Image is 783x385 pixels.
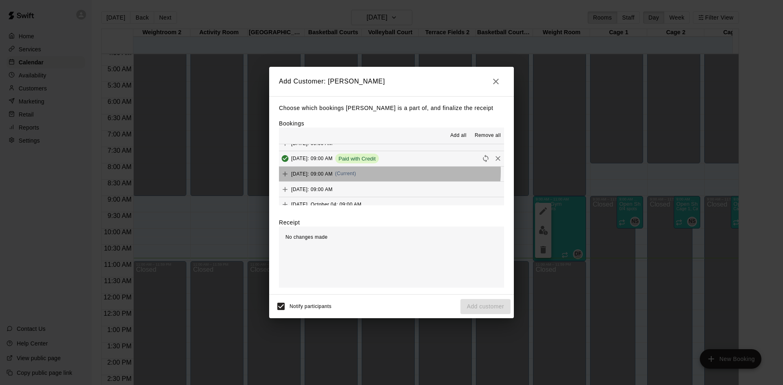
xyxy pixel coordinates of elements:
[279,103,504,113] p: Choose which bookings [PERSON_NAME] is a part of, and finalize the receipt
[291,171,333,176] span: [DATE]: 09:00 AM
[445,129,471,142] button: Add all
[480,155,492,161] span: Reschedule
[475,132,501,140] span: Remove all
[279,151,504,166] button: Added & Paid[DATE]: 09:00 AMPaid with CreditRescheduleRemove
[290,304,332,310] span: Notify participants
[450,132,467,140] span: Add all
[279,201,291,207] span: Add
[279,167,504,182] button: Add[DATE]: 09:00 AM(Current)
[471,129,504,142] button: Remove all
[291,186,333,192] span: [DATE]: 09:00 AM
[285,234,327,240] span: No changes made
[279,152,291,165] button: Added & Paid
[279,186,291,192] span: Add
[279,218,300,227] label: Receipt
[279,120,304,127] label: Bookings
[279,140,291,146] span: Add
[279,170,291,176] span: Add
[279,182,504,197] button: Add[DATE]: 09:00 AM
[335,171,356,176] span: (Current)
[335,156,379,162] span: Paid with Credit
[279,197,504,212] button: Add[DATE], October 04: 09:00 AM
[269,67,514,96] h2: Add Customer: [PERSON_NAME]
[291,156,333,161] span: [DATE]: 09:00 AM
[492,155,504,161] span: Remove
[291,202,361,207] span: [DATE], October 04: 09:00 AM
